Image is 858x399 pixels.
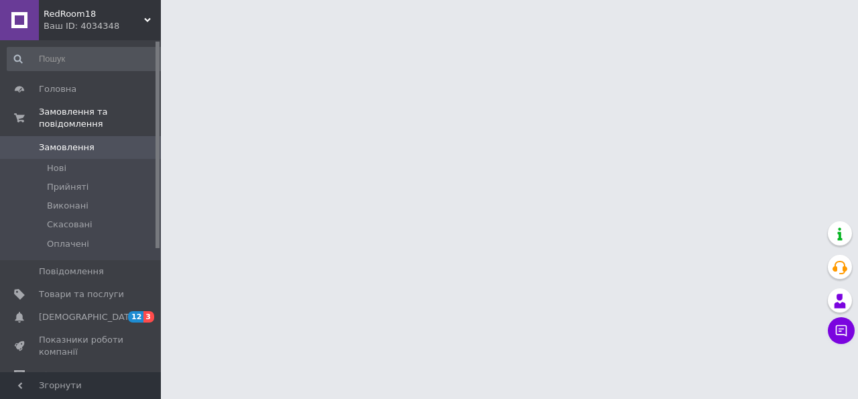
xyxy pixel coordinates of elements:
div: Ваш ID: 4034348 [44,20,161,32]
span: Замовлення [39,141,95,154]
span: RedRoom18 [44,8,144,20]
span: 12 [128,311,143,323]
input: Пошук [7,47,166,71]
span: Нові [47,162,66,174]
button: Чат з покупцем [828,317,855,344]
span: [DEMOGRAPHIC_DATA] [39,311,138,323]
span: Прийняті [47,181,88,193]
span: 3 [143,311,154,323]
span: Замовлення та повідомлення [39,106,161,130]
span: Оплачені [47,238,89,250]
span: Відгуки [39,369,74,382]
span: Показники роботи компанії [39,334,124,358]
span: Товари та послуги [39,288,124,300]
span: Виконані [47,200,88,212]
span: Головна [39,83,76,95]
span: Повідомлення [39,266,104,278]
span: Скасовані [47,219,93,231]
